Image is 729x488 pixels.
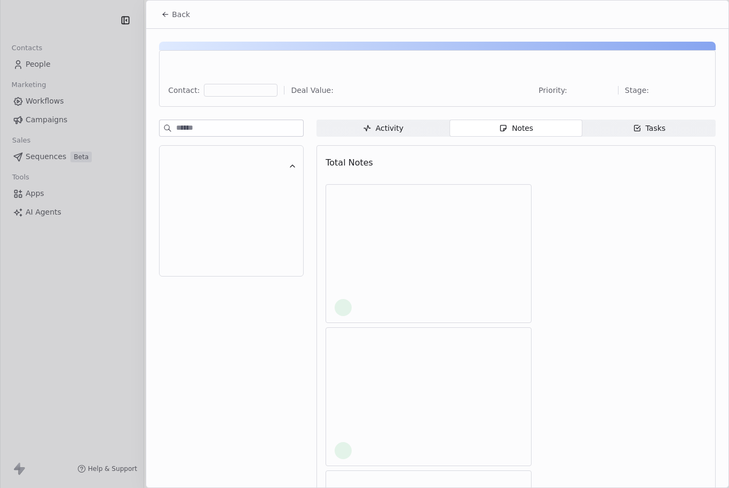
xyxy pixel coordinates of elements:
button: Back [155,5,196,24]
span: Total Notes [326,158,373,168]
div: Tasks [633,123,666,134]
div: Contact: [168,85,200,96]
span: Stage: [625,85,649,96]
div: Activity [363,123,403,134]
span: Deal Value: [291,85,333,96]
span: Back [172,9,190,20]
span: Priority: [538,85,567,96]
